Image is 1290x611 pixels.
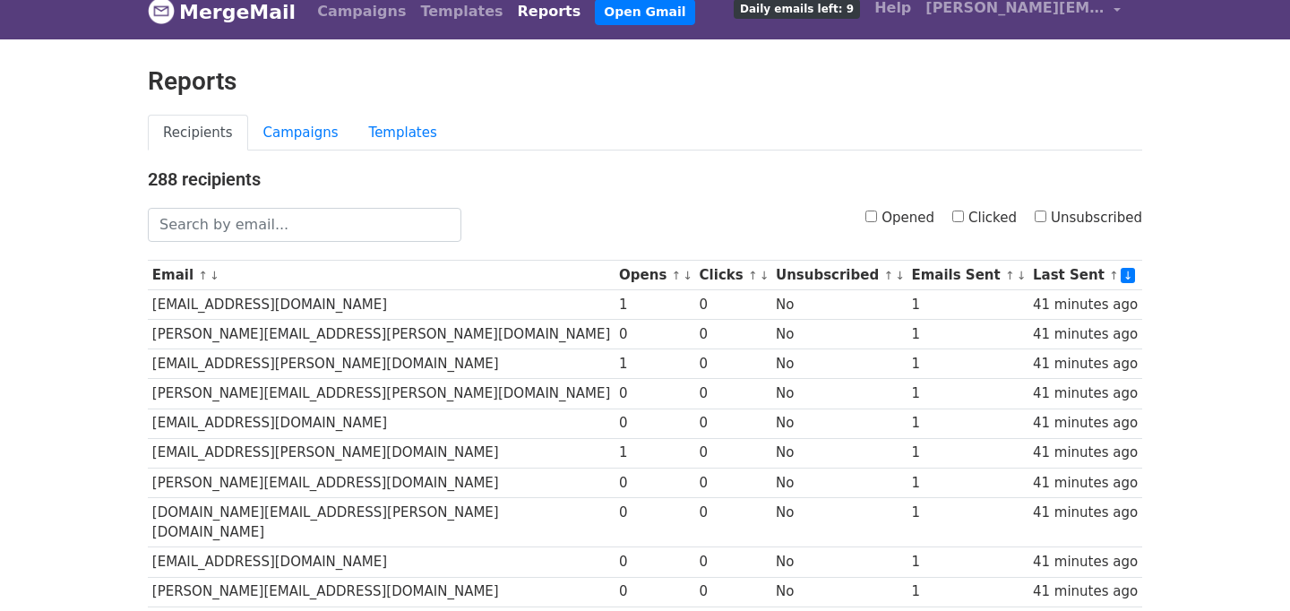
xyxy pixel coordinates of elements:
[695,409,771,438] td: 0
[1109,269,1119,282] a: ↑
[1028,577,1142,607] td: 41 minutes ago
[1028,409,1142,438] td: 41 minutes ago
[907,409,1029,438] td: 1
[1005,269,1015,282] a: ↑
[907,438,1029,468] td: 1
[748,269,758,282] a: ↑
[615,468,695,497] td: 0
[248,115,354,151] a: Campaigns
[771,379,907,409] td: No
[771,409,907,438] td: No
[148,261,615,290] th: Email
[907,577,1029,607] td: 1
[1028,547,1142,577] td: 41 minutes ago
[615,349,695,379] td: 1
[865,211,877,222] input: Opened
[695,290,771,320] td: 0
[672,269,682,282] a: ↑
[952,208,1017,228] label: Clicked
[148,379,615,409] td: [PERSON_NAME][EMAIL_ADDRESS][PERSON_NAME][DOMAIN_NAME]
[695,379,771,409] td: 0
[148,577,615,607] td: [PERSON_NAME][EMAIL_ADDRESS][DOMAIN_NAME]
[771,320,907,349] td: No
[695,261,771,290] th: Clicks
[1028,320,1142,349] td: 41 minutes ago
[148,320,615,349] td: [PERSON_NAME][EMAIL_ADDRESS][PERSON_NAME][DOMAIN_NAME]
[1028,438,1142,468] td: 41 minutes ago
[1028,468,1142,497] td: 41 minutes ago
[952,211,964,222] input: Clicked
[695,547,771,577] td: 0
[771,547,907,577] td: No
[1028,349,1142,379] td: 41 minutes ago
[354,115,452,151] a: Templates
[148,168,1142,190] h4: 288 recipients
[771,468,907,497] td: No
[1028,290,1142,320] td: 41 minutes ago
[771,577,907,607] td: No
[695,320,771,349] td: 0
[695,577,771,607] td: 0
[148,115,248,151] a: Recipients
[615,438,695,468] td: 1
[907,290,1029,320] td: 1
[148,547,615,577] td: [EMAIL_ADDRESS][DOMAIN_NAME]
[695,349,771,379] td: 0
[771,261,907,290] th: Unsubscribed
[148,290,615,320] td: [EMAIL_ADDRESS][DOMAIN_NAME]
[907,320,1029,349] td: 1
[760,269,770,282] a: ↓
[683,269,692,282] a: ↓
[148,208,461,242] input: Search by email...
[615,379,695,409] td: 0
[615,547,695,577] td: 0
[1028,379,1142,409] td: 41 minutes ago
[865,208,934,228] label: Opened
[615,409,695,438] td: 0
[615,290,695,320] td: 1
[907,497,1029,547] td: 1
[210,269,219,282] a: ↓
[1028,261,1142,290] th: Last Sent
[771,349,907,379] td: No
[907,468,1029,497] td: 1
[695,468,771,497] td: 0
[695,438,771,468] td: 0
[148,438,615,468] td: [EMAIL_ADDRESS][PERSON_NAME][DOMAIN_NAME]
[883,269,893,282] a: ↑
[695,497,771,547] td: 0
[1121,268,1136,283] a: ↓
[148,409,615,438] td: [EMAIL_ADDRESS][DOMAIN_NAME]
[1200,525,1290,611] iframe: Chat Widget
[1017,269,1027,282] a: ↓
[615,320,695,349] td: 0
[1028,497,1142,547] td: 41 minutes ago
[895,269,905,282] a: ↓
[907,349,1029,379] td: 1
[1035,208,1142,228] label: Unsubscribed
[771,290,907,320] td: No
[148,349,615,379] td: [EMAIL_ADDRESS][PERSON_NAME][DOMAIN_NAME]
[615,261,695,290] th: Opens
[907,379,1029,409] td: 1
[615,577,695,607] td: 0
[148,468,615,497] td: [PERSON_NAME][EMAIL_ADDRESS][DOMAIN_NAME]
[907,547,1029,577] td: 1
[198,269,208,282] a: ↑
[771,438,907,468] td: No
[615,497,695,547] td: 0
[907,261,1029,290] th: Emails Sent
[771,497,907,547] td: No
[148,497,615,547] td: [DOMAIN_NAME][EMAIL_ADDRESS][PERSON_NAME][DOMAIN_NAME]
[1035,211,1046,222] input: Unsubscribed
[148,66,1142,97] h2: Reports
